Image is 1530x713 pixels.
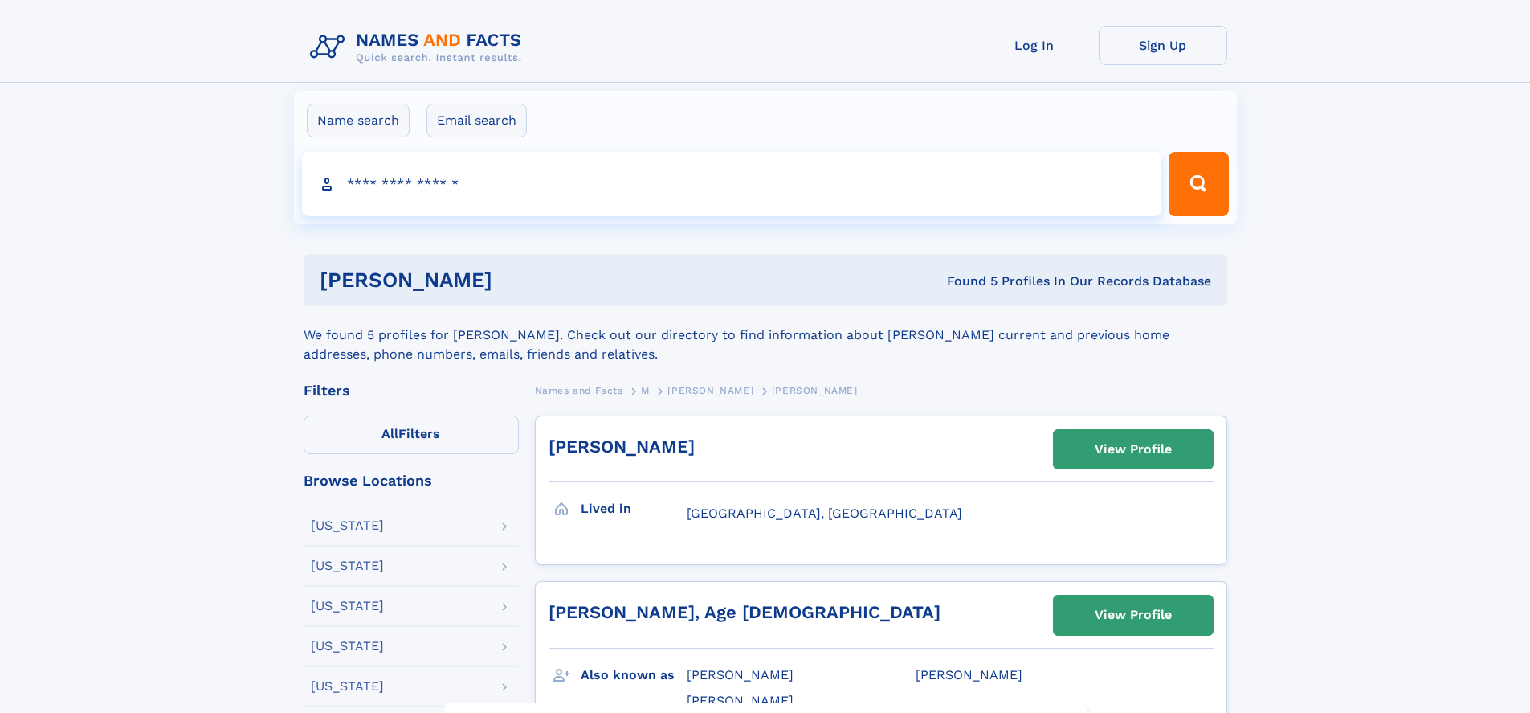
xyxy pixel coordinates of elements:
div: [US_STATE] [311,519,384,532]
h3: Lived in [581,495,687,522]
img: Logo Names and Facts [304,26,535,69]
h1: [PERSON_NAME] [320,270,720,290]
a: Sign Up [1099,26,1227,65]
span: [GEOGRAPHIC_DATA], [GEOGRAPHIC_DATA] [687,506,962,521]
div: [US_STATE] [311,640,384,653]
span: [PERSON_NAME] [687,667,794,682]
button: Search Button [1169,152,1228,216]
div: [US_STATE] [311,600,384,613]
span: [PERSON_NAME] [667,385,753,396]
a: [PERSON_NAME] [667,380,753,400]
div: View Profile [1095,431,1172,468]
div: We found 5 profiles for [PERSON_NAME]. Check out our directory to find information about [PERSON_... [304,306,1227,364]
a: View Profile [1054,596,1213,634]
label: Filters [304,416,519,454]
span: [PERSON_NAME] [916,667,1022,682]
div: Browse Locations [304,473,519,488]
div: [US_STATE] [311,680,384,693]
span: M [641,385,650,396]
span: All [381,426,398,441]
span: [PERSON_NAME] [772,385,858,396]
a: M [641,380,650,400]
label: Email search [426,104,527,137]
a: Log In [970,26,1099,65]
a: [PERSON_NAME] [549,436,695,457]
div: View Profile [1095,596,1172,633]
a: Names and Facts [535,380,623,400]
div: Found 5 Profiles In Our Records Database [720,272,1211,290]
h3: Also known as [581,662,687,689]
span: [PERSON_NAME] [687,693,794,708]
a: [PERSON_NAME], Age [DEMOGRAPHIC_DATA] [549,602,940,622]
div: [US_STATE] [311,559,384,572]
a: View Profile [1054,430,1213,469]
div: Filters [304,383,519,398]
input: search input [302,152,1162,216]
label: Name search [307,104,410,137]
